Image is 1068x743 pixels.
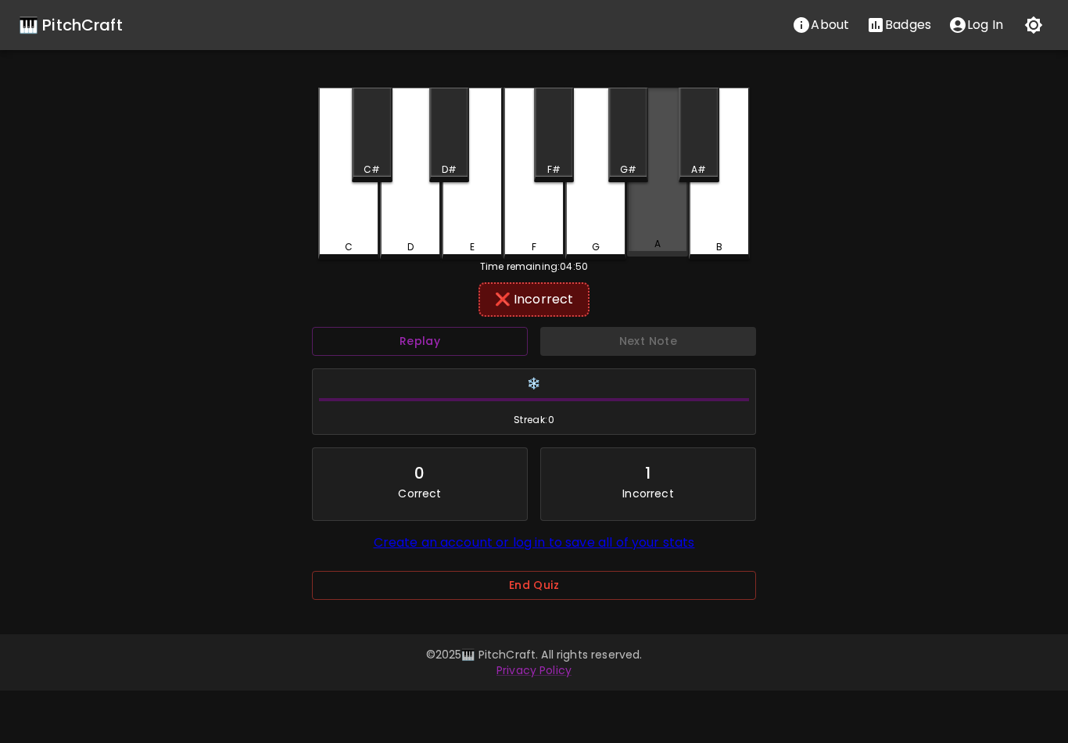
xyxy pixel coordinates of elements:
div: A [654,237,661,251]
h6: ❄️ [319,375,749,393]
a: Privacy Policy [496,662,572,678]
div: G# [620,163,636,177]
button: End Quiz [312,571,756,600]
p: Incorrect [622,486,673,501]
button: account of current user [940,9,1012,41]
button: Replay [312,327,528,356]
div: 1 [645,461,650,486]
div: F# [547,163,561,177]
p: Correct [398,486,441,501]
div: Time remaining: 04:50 [318,260,750,274]
div: C [345,240,353,254]
button: Stats [858,9,940,41]
div: F [532,240,536,254]
a: Create an account or log in to save all of your stats [374,533,695,551]
div: 0 [414,461,425,486]
div: G [592,240,600,254]
div: A# [691,163,706,177]
p: Log In [967,16,1003,34]
p: Badges [885,16,931,34]
div: D# [442,163,457,177]
div: B [716,240,722,254]
p: © 2025 🎹 PitchCraft. All rights reserved. [84,647,984,662]
span: Streak: 0 [319,412,749,428]
div: C# [364,163,380,177]
div: ❌ Incorrect [486,290,582,309]
div: E [470,240,475,254]
p: About [811,16,849,34]
a: 🎹 PitchCraft [19,13,123,38]
button: About [783,9,858,41]
div: D [407,240,414,254]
